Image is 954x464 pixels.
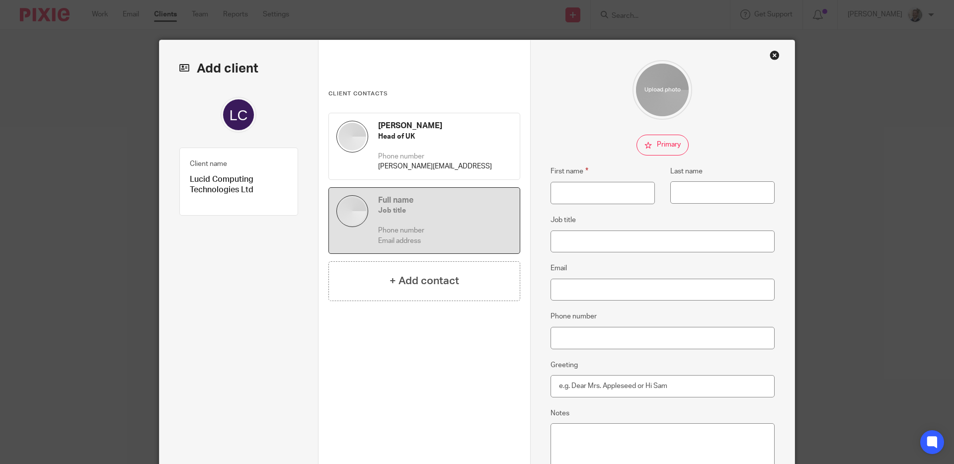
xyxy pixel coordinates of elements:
p: Lucid Computing Technologies Ltd [190,174,288,196]
input: e.g. Dear Mrs. Appleseed or Hi Sam [551,375,775,397]
div: Close this dialog window [770,50,780,60]
h4: [PERSON_NAME] [378,121,512,131]
label: Job title [551,215,576,225]
h3: Client contacts [328,90,520,98]
label: Email [551,263,567,273]
p: Phone number [378,226,512,235]
img: svg%3E [221,97,256,133]
p: [PERSON_NAME][EMAIL_ADDRESS] [378,161,512,171]
label: Last name [670,166,703,176]
img: default.jpg [336,195,368,227]
label: Notes [551,408,569,418]
label: Client name [190,159,227,169]
img: default.jpg [336,121,368,153]
label: First name [551,165,588,177]
p: Phone number [378,152,512,161]
h4: Full name [378,195,512,206]
label: Greeting [551,360,578,370]
label: Phone number [551,311,597,321]
h2: Add client [179,60,298,77]
h4: + Add contact [390,273,459,289]
p: Email address [378,236,512,246]
h5: Job title [378,206,512,216]
h5: Head of UK [378,132,512,142]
